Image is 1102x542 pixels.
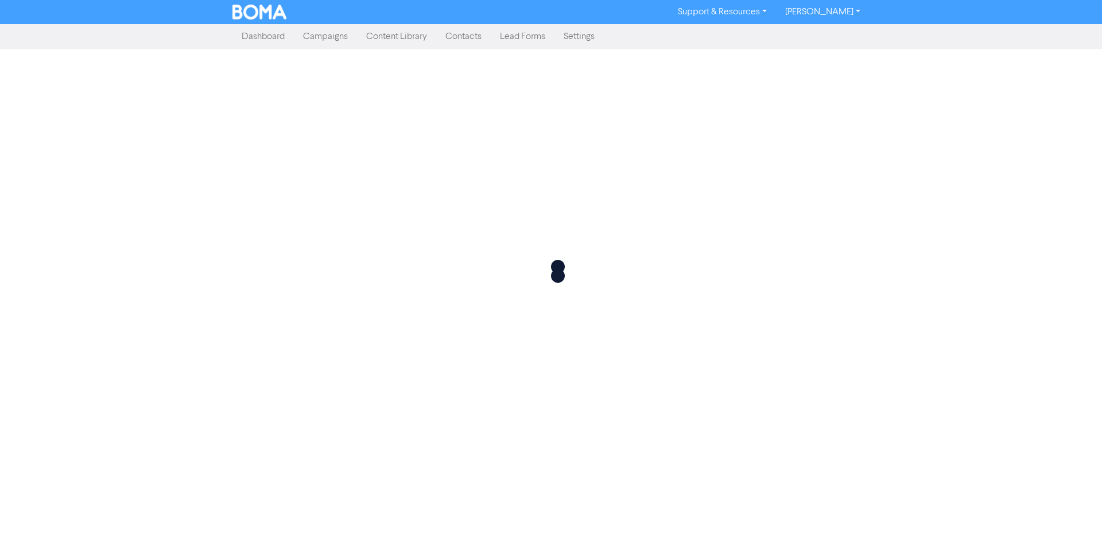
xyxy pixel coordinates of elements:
a: Support & Resources [669,3,776,21]
img: BOMA Logo [232,5,286,20]
a: Settings [554,25,604,48]
a: Contacts [436,25,491,48]
a: Lead Forms [491,25,554,48]
a: [PERSON_NAME] [776,3,870,21]
a: Content Library [357,25,436,48]
a: Campaigns [294,25,357,48]
a: Dashboard [232,25,294,48]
